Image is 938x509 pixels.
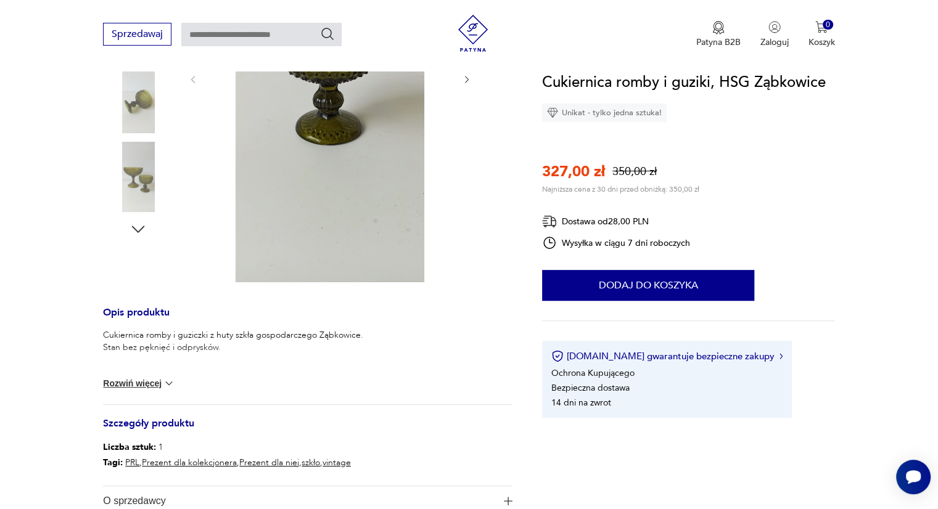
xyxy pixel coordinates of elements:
p: 1 [103,440,351,455]
h3: Opis produktu [103,309,512,329]
h1: Cukiernica romby i guziki, HSG Ząbkowice [542,71,826,94]
button: Rozwiń więcej [103,377,175,389]
img: Ikona koszyka [815,21,828,33]
a: PRL [125,457,139,468]
a: Prezent dla kolekcjonera [142,457,237,468]
button: Patyna B2B [696,21,741,48]
b: Liczba sztuk: [103,441,156,453]
button: Zaloguj [760,21,789,48]
img: chevron down [163,377,175,389]
a: Prezent dla niej [239,457,299,468]
p: Cukiernica romby i guziczki z huty szkła gospodarczego Ząbkowice. Stan bez pęknięć i odprysków. [103,329,363,354]
b: Tagi: [103,457,123,468]
img: Ikona medalu [712,21,725,35]
img: Ikonka użytkownika [768,21,781,33]
img: Ikona plusa [504,497,512,505]
img: Zdjęcie produktu Cukiernica romby i guziki, HSG Ząbkowice [103,142,173,212]
img: Ikona dostawy [542,214,557,229]
li: Bezpieczna dostawa [551,382,630,394]
button: 0Koszyk [808,21,835,48]
div: Dostawa od 28,00 PLN [542,214,690,229]
p: Koszyk [808,36,835,48]
a: Ikona medaluPatyna B2B [696,21,741,48]
img: Patyna - sklep z meblami i dekoracjami vintage [455,15,492,52]
img: Zdjęcie produktu Cukiernica romby i guziki, HSG Ząbkowice [103,63,173,133]
a: Sprzedawaj [103,31,171,39]
img: Ikona diamentu [547,107,558,118]
button: Sprzedawaj [103,23,171,46]
p: 350,00 zł [612,164,657,179]
button: Szukaj [320,26,335,41]
button: [DOMAIN_NAME] gwarantuje bezpieczne zakupy [551,350,783,362]
div: 0 [823,20,833,30]
p: 327,00 zł [542,161,605,182]
img: Ikona certyfikatu [551,350,564,362]
li: 14 dni na zwrot [551,397,611,409]
p: , , , , [103,455,351,471]
p: Najniższa cena z 30 dni przed obniżką: 350,00 zł [542,184,699,194]
div: Wysyłka w ciągu 7 dni roboczych [542,235,690,250]
h3: Szczegóły produktu [103,420,512,440]
button: Dodaj do koszyka [542,270,754,301]
a: vintage [323,457,351,468]
p: Patyna B2B [696,36,741,48]
p: Zaloguj [760,36,789,48]
iframe: Smartsupp widget button [896,460,931,494]
li: Ochrona Kupującego [551,367,635,379]
div: Unikat - tylko jedna sztuka! [542,104,667,122]
img: Ikona strzałki w prawo [780,353,783,359]
a: szkło [302,457,320,468]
